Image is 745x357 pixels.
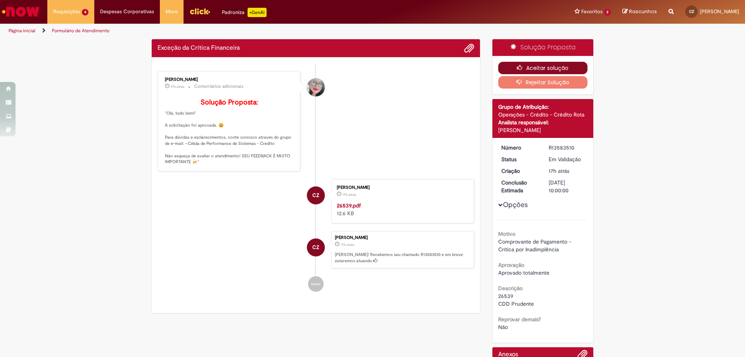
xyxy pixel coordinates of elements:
[6,24,491,38] ul: Trilhas de página
[248,8,267,17] p: +GenAi
[498,293,534,307] span: 26539 CDD Prudente
[53,8,80,16] span: Requisições
[307,239,325,256] div: Carolina Marcondes Zanetti
[341,242,354,247] time: 30/09/2025 18:18:19
[498,316,541,323] b: Reprovar demais?
[312,186,319,205] span: CZ
[158,45,240,52] h2: Exceção da Crítica Financeira Histórico de tíquete
[549,179,585,194] div: [DATE] 10:00:00
[496,167,543,175] dt: Criação
[622,8,657,16] a: Rascunhos
[689,9,694,14] span: CZ
[307,78,325,96] div: Franciele Fernanda Melo dos Santos
[629,8,657,15] span: Rascunhos
[492,39,594,56] div: Solução Proposta
[498,230,515,237] b: Motivo
[337,185,466,190] div: [PERSON_NAME]
[581,8,603,16] span: Favoritos
[171,84,184,89] span: 17h atrás
[498,118,588,126] div: Analista responsável:
[100,8,154,16] span: Despesas Corporativas
[498,126,588,134] div: [PERSON_NAME]
[341,242,354,247] span: 17h atrás
[498,324,508,331] span: Não
[52,28,109,34] a: Formulário de Atendimento
[189,5,210,17] img: click_logo_yellow_360x200.png
[165,77,294,82] div: [PERSON_NAME]
[82,9,88,16] span: 4
[337,202,466,217] div: 12.6 KB
[165,99,294,165] p: "Olá, tudo bem? A solicitação foi aprovada. 😀 Para dúvidas e esclarecimentos, conte conosco atrav...
[1,4,41,19] img: ServiceNow
[498,103,588,111] div: Grupo de Atribuição:
[498,269,549,276] span: Aprovado totalmente
[496,155,543,163] dt: Status
[498,62,588,74] button: Aceitar solução
[335,252,470,264] p: [PERSON_NAME]! Recebemos seu chamado R13583510 e em breve estaremos atuando.
[496,144,543,152] dt: Número
[158,63,474,300] ul: Histórico de tíquete
[312,238,319,257] span: CZ
[343,192,356,197] time: 30/09/2025 18:18:18
[307,186,325,204] div: Carolina Marcondes Zanetti
[498,261,524,268] b: Aprovação
[498,285,523,292] b: Descrição
[700,8,739,15] span: [PERSON_NAME]
[335,235,470,240] div: [PERSON_NAME]
[171,84,184,89] time: 30/09/2025 18:31:19
[549,144,585,152] div: R13583510
[337,202,361,209] a: 26539.pdf
[201,98,258,107] b: Solução Proposta:
[498,238,573,253] span: Comprovante de Pagamento - Crítica por Inadimplência
[498,111,588,118] div: Operações - Crédito - Crédito Rota
[498,76,588,89] button: Rejeitar Solução
[166,8,178,16] span: More
[464,43,474,53] button: Adicionar anexos
[9,28,35,34] a: Página inicial
[343,192,356,197] span: 17h atrás
[549,167,585,175] div: 30/09/2025 18:18:19
[549,155,585,163] div: Em Validação
[604,9,611,16] span: 2
[496,179,543,194] dt: Conclusão Estimada
[549,167,569,174] time: 30/09/2025 18:18:19
[158,231,474,268] li: Carolina Marcondes Zanetti
[549,167,569,174] span: 17h atrás
[222,8,267,17] div: Padroniza
[194,83,244,90] small: Comentários adicionais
